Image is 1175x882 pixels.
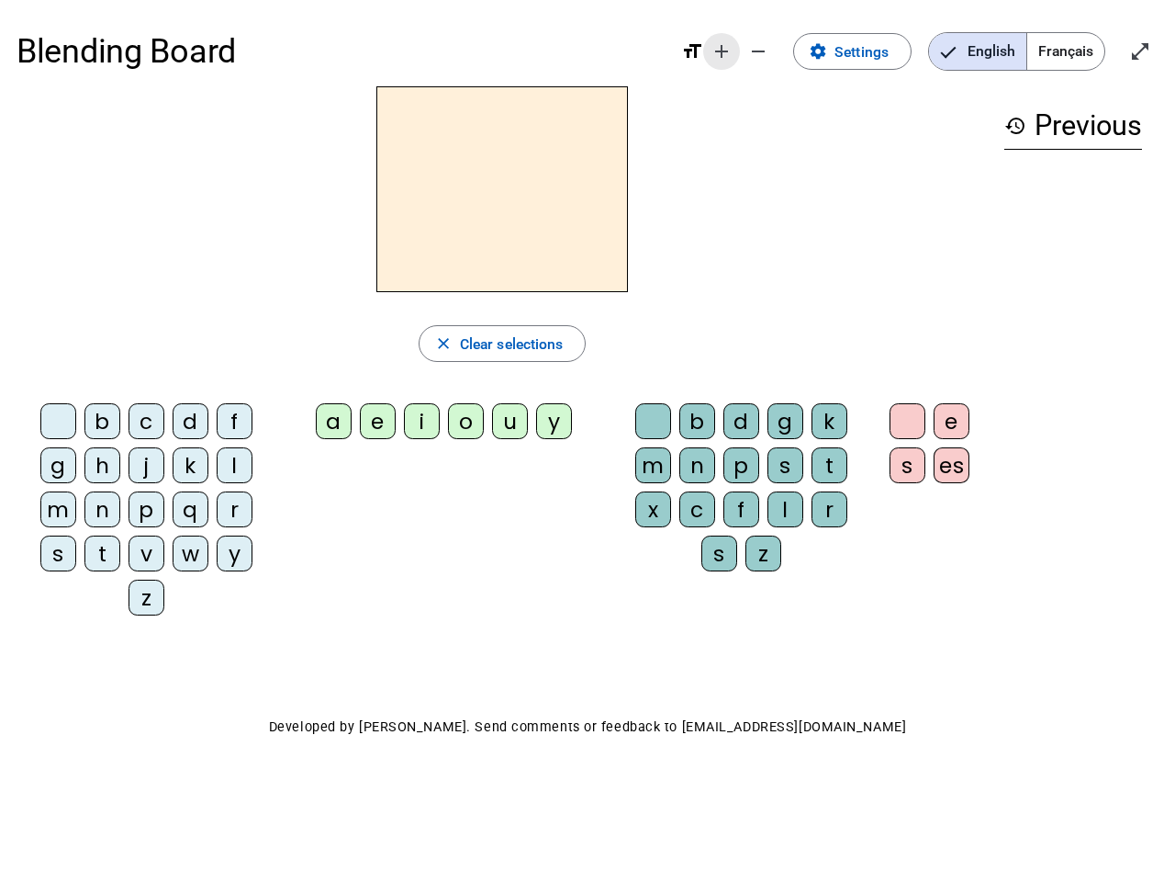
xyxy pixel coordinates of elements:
[934,403,969,439] div: e
[404,403,440,439] div: i
[1122,33,1158,70] button: Enter full screen
[536,403,572,439] div: y
[834,40,889,64] span: Settings
[84,403,120,439] div: b
[460,332,564,356] span: Clear selections
[173,403,208,439] div: d
[635,447,671,483] div: m
[17,18,665,85] h1: Blending Board
[679,403,715,439] div: b
[747,40,769,62] mat-icon: remove
[360,403,396,439] div: e
[1027,33,1104,70] span: Français
[448,403,484,439] div: o
[129,536,164,571] div: v
[40,492,76,527] div: m
[40,447,76,483] div: g
[40,536,76,571] div: s
[890,447,925,483] div: s
[492,403,528,439] div: u
[316,403,352,439] div: a
[129,403,164,439] div: c
[767,403,803,439] div: g
[740,33,777,70] button: Decrease font size
[217,492,252,527] div: r
[934,447,969,483] div: es
[17,715,1158,740] p: Developed by [PERSON_NAME]. Send comments or feedback to [EMAIL_ADDRESS][DOMAIN_NAME]
[703,33,740,70] button: Increase font size
[217,536,252,571] div: y
[767,447,803,483] div: s
[419,325,587,362] button: Clear selections
[793,33,912,70] button: Settings
[723,403,759,439] div: d
[767,492,803,527] div: l
[723,492,759,527] div: f
[434,334,453,353] mat-icon: close
[129,580,164,616] div: z
[679,492,715,527] div: c
[217,447,252,483] div: l
[635,492,671,527] div: x
[173,536,208,571] div: w
[129,492,164,527] div: p
[811,447,847,483] div: t
[129,447,164,483] div: j
[811,403,847,439] div: k
[1129,40,1151,62] mat-icon: open_in_full
[84,447,120,483] div: h
[84,492,120,527] div: n
[681,40,703,62] mat-icon: format_size
[1004,103,1142,150] h3: Previous
[723,447,759,483] div: p
[84,536,120,571] div: t
[811,492,847,527] div: r
[745,536,781,571] div: z
[701,536,737,571] div: s
[809,42,827,61] mat-icon: settings
[1004,115,1026,137] mat-icon: history
[217,403,252,439] div: f
[173,447,208,483] div: k
[929,33,1026,70] span: English
[711,40,733,62] mat-icon: add
[679,447,715,483] div: n
[928,32,1105,71] mat-button-toggle-group: Language selection
[173,492,208,527] div: q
